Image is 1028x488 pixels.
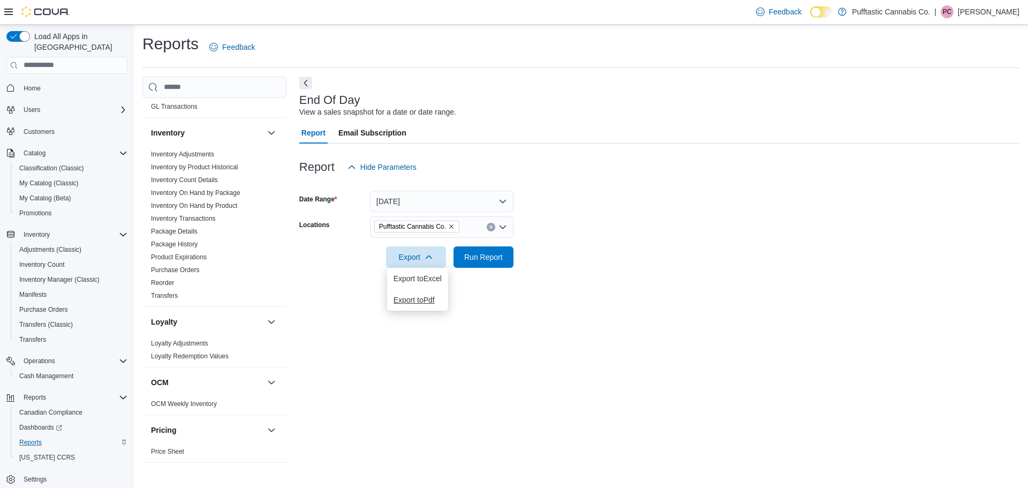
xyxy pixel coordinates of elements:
button: Remove Pufftastic Cannabis Co. from selection in this group [448,223,455,230]
span: Promotions [19,209,52,217]
button: Inventory Count [11,257,132,272]
span: Pufftastic Cannabis Co. [379,221,446,232]
h3: Loyalty [151,317,177,327]
span: Catalog [19,147,127,160]
button: Canadian Compliance [11,405,132,420]
button: OCM [265,376,278,389]
a: Package History [151,241,198,248]
span: PC [943,5,952,18]
a: Purchase Orders [15,303,72,316]
span: My Catalog (Classic) [15,177,127,190]
button: Reports [2,390,132,405]
div: Loyalty [142,337,286,367]
button: Promotions [11,206,132,221]
button: Inventory [265,126,278,139]
span: Users [24,106,40,114]
span: My Catalog (Classic) [19,179,79,187]
span: Price Sheet [151,447,184,456]
button: Loyalty [265,316,278,328]
div: Finance [142,87,286,117]
span: Inventory Manager (Classic) [19,275,100,284]
span: Inventory [19,228,127,241]
button: Catalog [2,146,132,161]
span: Washington CCRS [15,451,127,464]
h3: Inventory [151,127,185,138]
a: Manifests [15,288,51,301]
button: Users [2,102,132,117]
h3: Report [299,161,335,174]
span: Manifests [19,290,47,299]
div: View a sales snapshot for a date or date range. [299,107,456,118]
span: Export to Excel [394,274,442,283]
button: Transfers [11,332,132,347]
a: Inventory Count Details [151,176,218,184]
a: Dashboards [15,421,66,434]
a: Inventory Adjustments [151,151,214,158]
span: Canadian Compliance [19,408,82,417]
button: Classification (Classic) [11,161,132,176]
span: Promotions [15,207,127,220]
span: Reorder [151,279,174,287]
span: Cash Management [19,372,73,380]
button: Settings [2,471,132,487]
label: Date Range [299,195,337,204]
div: Preeya Chauhan [941,5,954,18]
button: Adjustments (Classic) [11,242,132,257]
span: Users [19,103,127,116]
button: Operations [19,355,59,367]
button: Inventory [19,228,54,241]
button: Hide Parameters [343,156,421,178]
span: Customers [19,125,127,138]
span: Feedback [769,6,802,17]
a: Inventory by Product Historical [151,163,238,171]
span: Cash Management [15,370,127,382]
button: Clear input [487,223,495,231]
span: Export [392,246,440,268]
a: [US_STATE] CCRS [15,451,79,464]
span: Purchase Orders [15,303,127,316]
a: Cash Management [15,370,78,382]
button: [US_STATE] CCRS [11,450,132,465]
button: Loyalty [151,317,263,327]
a: Promotions [15,207,56,220]
span: Inventory Count [15,258,127,271]
h3: OCM [151,377,169,388]
a: Loyalty Redemption Values [151,352,229,360]
button: Export [386,246,446,268]
span: Email Subscription [338,122,406,144]
button: Customers [2,124,132,139]
a: Inventory Count [15,258,69,271]
div: Pricing [142,445,286,462]
button: Export toExcel [387,268,448,289]
div: Inventory [142,148,286,306]
span: Reports [19,391,127,404]
span: Settings [24,475,47,484]
span: Operations [19,355,127,367]
button: Reports [11,435,132,450]
a: Settings [19,473,51,486]
a: OCM Weekly Inventory [151,400,217,408]
button: Next [299,77,312,89]
a: Transfers [15,333,50,346]
span: Inventory On Hand by Product [151,201,237,210]
span: Inventory Manager (Classic) [15,273,127,286]
span: My Catalog (Beta) [15,192,127,205]
span: Loyalty Adjustments [151,339,208,348]
button: Reports [19,391,50,404]
span: Transfers (Classic) [15,318,127,331]
div: OCM [142,397,286,415]
span: Inventory On Hand by Package [151,189,240,197]
button: Open list of options [498,223,507,231]
a: Product Expirations [151,253,207,261]
label: Locations [299,221,330,229]
img: Cova [21,6,70,17]
a: Inventory Transactions [151,215,216,222]
a: My Catalog (Beta) [15,192,75,205]
button: Catalog [19,147,50,160]
span: Home [24,84,41,93]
